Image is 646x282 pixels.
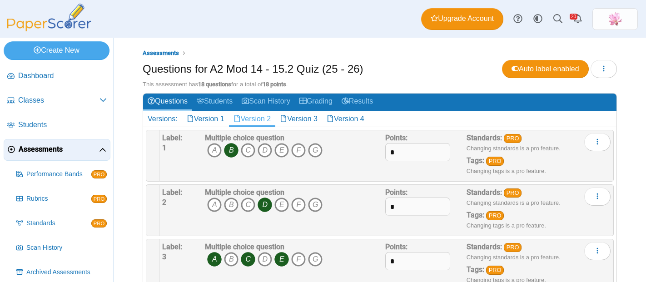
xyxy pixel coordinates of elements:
b: Multiple choice question [205,134,284,142]
span: Xinmei Li [608,12,622,26]
b: Label: [162,242,182,251]
i: A [207,252,222,267]
a: Dashboard [4,65,110,87]
b: 2 [162,198,166,207]
a: PaperScorer [4,25,94,33]
a: Grading [295,94,337,110]
a: PRO [486,157,504,166]
a: Results [337,94,378,110]
small: Changing standards is a pro feature. [467,254,561,261]
i: C [241,252,255,267]
a: Students [192,94,237,110]
span: Auto label enabled [512,65,579,73]
b: Points: [385,242,407,251]
button: More options [584,133,611,151]
span: Assessments [143,49,179,56]
a: Version 1 [182,111,229,127]
i: D [258,252,272,267]
a: Assessments [4,139,110,161]
i: B [224,143,239,158]
b: Tags: [467,265,484,274]
div: This assessment has for a total of . [143,80,617,89]
span: PRO [91,195,107,203]
i: A [207,143,222,158]
i: E [274,252,289,267]
a: Alerts [568,9,588,29]
b: Standards: [467,242,502,251]
i: C [241,143,255,158]
a: ps.MuGhfZT6iQwmPTCC [592,8,638,30]
b: Standards: [467,188,502,197]
a: Create New [4,41,109,59]
button: More options [584,188,611,206]
span: Archived Assessments [26,268,107,277]
span: Rubrics [26,194,91,203]
img: ps.MuGhfZT6iQwmPTCC [608,12,622,26]
h1: Questions for A2 Mod 14 - 15.2 Quiz (25 - 26) [143,61,363,77]
small: Changing standards is a pro feature. [467,145,561,152]
small: Changing tags is a pro feature. [467,222,546,229]
span: Dashboard [18,71,107,81]
small: Changing standards is a pro feature. [467,199,561,206]
span: Classes [18,95,99,105]
span: Performance Bands [26,170,91,179]
b: Multiple choice question [205,242,284,251]
a: Rubrics PRO [13,188,110,210]
a: PRO [504,188,522,198]
span: Scan History [26,243,107,252]
i: F [291,252,306,267]
b: Points: [385,188,407,197]
i: G [308,252,323,267]
i: D [258,198,272,212]
a: Questions [143,94,192,110]
a: Performance Bands PRO [13,163,110,185]
a: Classes [4,90,110,112]
a: Scan History [13,237,110,259]
i: G [308,198,323,212]
i: G [308,143,323,158]
a: Students [4,114,110,136]
b: Multiple choice question [205,188,284,197]
span: Assessments [19,144,99,154]
b: Label: [162,188,182,197]
a: PRO [504,243,522,252]
i: C [241,198,255,212]
b: 3 [162,252,166,261]
i: F [291,198,306,212]
i: B [224,198,239,212]
i: B [224,252,239,267]
a: Version 2 [229,111,276,127]
b: 1 [162,143,166,152]
a: Version 3 [275,111,322,127]
b: Standards: [467,134,502,142]
i: A [207,198,222,212]
a: PRO [504,134,522,143]
small: Changing tags is a pro feature. [467,168,546,174]
a: Scan History [237,94,295,110]
b: Points: [385,134,407,142]
u: 18 questions [198,81,231,88]
span: PRO [91,219,107,228]
b: Tags: [467,156,484,165]
button: More options [584,242,611,260]
i: E [274,198,289,212]
b: Tags: [467,211,484,219]
i: F [291,143,306,158]
i: E [274,143,289,158]
span: Upgrade Account [431,14,494,24]
u: 18 points [263,81,286,88]
b: Label: [162,134,182,142]
a: PRO [486,211,504,220]
a: Standards PRO [13,213,110,234]
a: Auto label enabled [502,60,589,78]
a: Version 4 [322,111,369,127]
a: PRO [486,266,504,275]
span: Standards [26,219,91,228]
span: PRO [91,170,107,178]
a: Upgrade Account [421,8,503,30]
a: Assessments [140,48,181,59]
i: D [258,143,272,158]
span: Students [18,120,107,130]
div: Versions: [143,111,182,127]
img: PaperScorer [4,4,94,31]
